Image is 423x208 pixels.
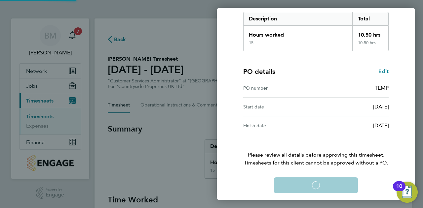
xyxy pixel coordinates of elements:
div: Start date [243,103,316,111]
div: Finish date [243,122,316,130]
div: [DATE] [316,122,389,130]
span: TEMP [375,85,389,91]
p: Please review all details before approving this timesheet. [235,135,397,167]
div: 10.50 hrs [352,26,389,40]
div: Total [352,12,389,25]
div: 15 [249,40,253,45]
a: Edit [378,68,389,75]
h4: PO details [243,67,275,76]
div: 10.50 hrs [352,40,389,51]
div: Summary of 25 - 31 Aug 2025 [243,12,389,51]
div: Description [244,12,352,25]
div: PO number [243,84,316,92]
div: 10 [396,186,402,195]
div: [DATE] [316,103,389,111]
span: Timesheets for this client cannot be approved without a PO. [235,159,397,167]
button: Open Resource Center, 10 new notifications [397,182,418,203]
span: Edit [378,68,389,74]
div: Hours worked [244,26,352,40]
